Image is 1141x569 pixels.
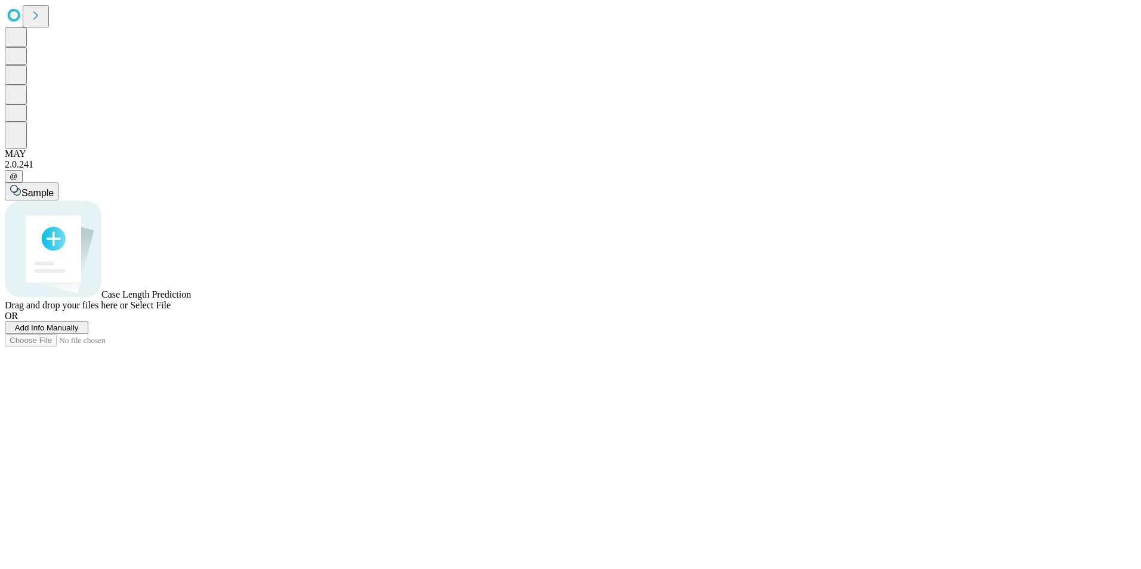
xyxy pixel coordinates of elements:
span: OR [5,311,18,321]
span: @ [10,172,18,181]
button: Sample [5,183,58,200]
span: Drag and drop your files here or [5,300,128,310]
button: @ [5,170,23,183]
span: Add Info Manually [15,323,79,332]
div: 2.0.241 [5,159,1136,170]
span: Select File [130,300,171,310]
button: Add Info Manually [5,321,88,334]
div: MAY [5,149,1136,159]
span: Sample [21,188,54,198]
span: Case Length Prediction [101,289,191,299]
